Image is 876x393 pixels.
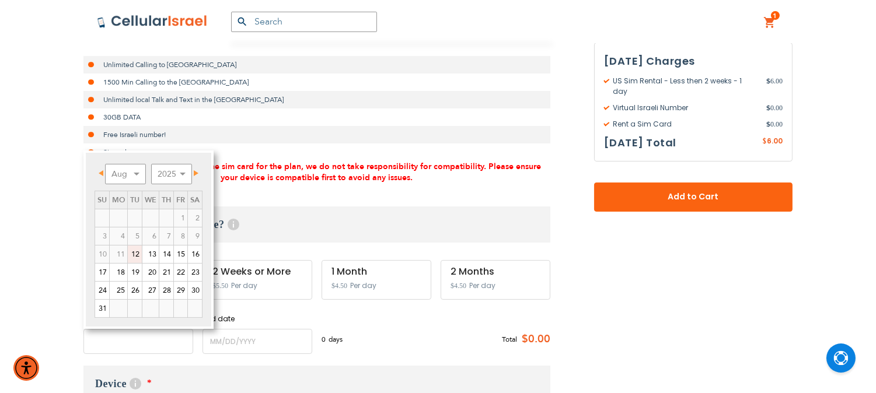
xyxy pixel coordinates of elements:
span: Sunday [97,195,107,205]
a: 12 [128,245,142,263]
span: Per day [231,280,257,291]
a: 27 [142,282,159,299]
span: $ [766,119,770,129]
a: 24 [95,282,109,299]
span: While Cellular Israel provides the sim card for the plan, we do not take responsibility for compa... [93,161,542,183]
a: 23 [188,264,202,281]
a: 30 [188,282,202,299]
li: Free Israeli number! [83,126,550,143]
div: 2 Months [451,266,540,277]
a: 18 [110,264,127,281]
a: 26 [128,282,142,299]
li: 30GB DATA [83,108,550,126]
span: Total [502,334,517,345]
span: $4.50 [331,282,347,290]
a: 22 [174,264,187,281]
span: 4 [110,227,127,245]
div: 1 Month [331,266,421,277]
a: Next [187,166,201,180]
a: 17 [95,264,109,281]
span: Monday [112,195,125,205]
a: 31 [95,300,109,317]
span: 8 [174,227,187,245]
a: 1 [764,16,777,30]
span: 9 [188,227,202,245]
span: Tuesday [130,195,139,205]
span: Help [228,219,239,230]
span: 0 [322,334,329,345]
input: MM/DD/YYYY [203,329,312,354]
span: Help [130,378,141,390]
span: 6.00 [767,136,783,146]
a: 14 [159,245,173,263]
span: $5.50 [212,282,228,290]
button: Add to Cart [594,183,793,212]
span: 3 [95,227,109,245]
span: 10 [95,245,109,263]
span: 1 [174,209,187,227]
a: 20 [142,264,159,281]
span: 6 [142,227,159,245]
div: 2 Weeks or More [212,266,302,277]
label: End date [203,314,312,324]
span: Next [194,170,198,176]
li: Unlimited local Talk and Text in the [GEOGRAPHIC_DATA] [83,91,550,108]
input: Search [231,12,377,32]
li: Unlimited Calling to [GEOGRAPHIC_DATA] [83,56,550,73]
select: Select year [151,164,192,184]
a: 13 [142,245,159,263]
h3: [DATE] Charges [604,52,783,70]
a: 16 [188,245,202,263]
a: 28 [159,282,173,299]
span: 2 [188,209,202,227]
span: 0.00 [766,103,783,113]
span: Prev [99,170,103,176]
span: 0.00 [766,119,783,129]
span: Friday [176,195,185,205]
a: 29 [174,282,187,299]
div: Accessibility Menu [13,355,39,381]
span: 7 [159,227,173,245]
span: $4.50 [451,282,466,290]
span: Virtual Israeli Number [604,103,766,113]
span: $ [766,76,770,86]
span: Add to Cart [633,191,754,203]
a: 15 [174,245,187,263]
li: Sim only [83,143,550,161]
span: Saturday [190,195,200,205]
span: 5 [128,227,142,245]
li: 1500 Min Calling to the [GEOGRAPHIC_DATA] [83,73,550,91]
span: 11 [110,245,127,263]
select: Select month [105,164,146,184]
span: Thursday [162,195,171,205]
span: Wednesday [145,195,156,205]
span: $ [762,136,767,147]
span: US Sim Rental - Less then 2 weeks - 1 day [604,76,766,97]
a: 25 [110,282,127,299]
h3: When do you need service? [83,206,550,243]
span: days [329,334,343,345]
h3: [DATE] Total [604,134,676,152]
span: 6.00 [766,76,783,97]
a: Prev [96,166,110,180]
span: $0.00 [517,331,550,348]
span: Per day [469,280,495,291]
input: MM/DD/YYYY [83,329,193,354]
a: 19 [128,264,142,281]
a: 21 [159,264,173,281]
span: 1 [773,11,777,20]
img: Cellular Israel Logo [97,15,208,29]
span: Rent a Sim Card [604,119,766,129]
span: Per day [350,280,376,291]
span: $ [766,103,770,113]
